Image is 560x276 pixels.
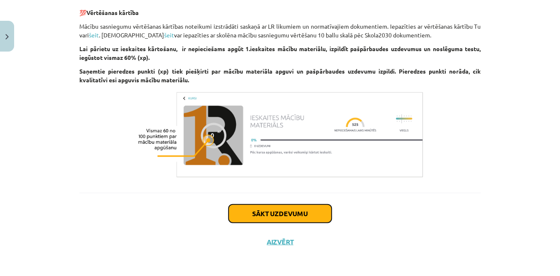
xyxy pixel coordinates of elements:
p: Mācību sasniegumu vērtēšanas kārtības noteikumi izstrādāti saskaņā ar LR likumiem un normatīvajie... [79,22,481,39]
a: šeit [164,31,174,38]
a: šeit [89,31,99,38]
button: Sākt uzdevumu [228,204,332,222]
button: Aizvērt [264,237,296,246]
b: Saņemtie pieredzes punkti (xp) tiek piešķirti par mācību materiāla apguvi un pašpārbaudes uzdevum... [79,67,481,83]
b: Vērtēšanas kārtība [86,8,139,16]
img: icon-close-lesson-0947bae3869378f0d4975bcd49f059093ad1ed9edebbc8119c70593378902aed.svg [5,34,9,39]
b: Lai pārietu uz ieskaites kārtošanu, ir nepieciešams apgūt 1.ieskaites mācību materiālu, izpildīt ... [79,44,481,61]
